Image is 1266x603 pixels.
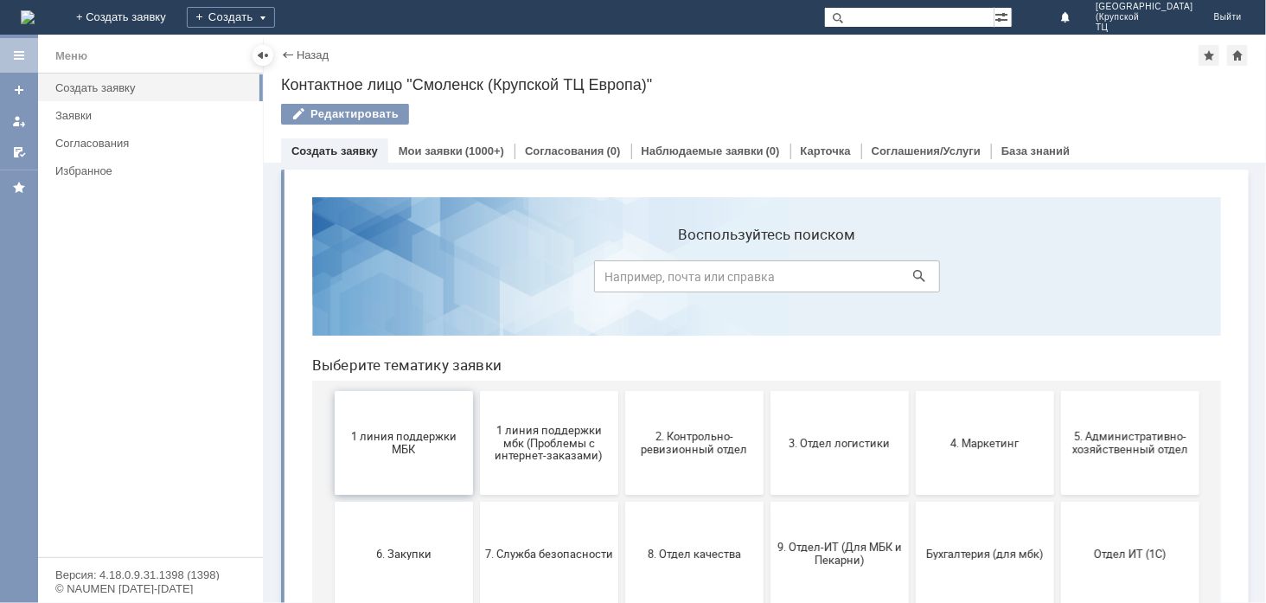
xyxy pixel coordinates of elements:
[525,144,604,157] a: Согласования
[801,144,851,157] a: Карточка
[477,357,605,383] span: 9. Отдел-ИТ (Для МБК и Пекарни)
[994,8,1012,24] span: Расширенный поиск
[55,137,253,150] div: Согласования
[768,247,896,273] span: 5. Административно-хозяйственный отдел
[281,76,1249,93] div: Контактное лицо "Смоленск (Крупской ТЦ Европа)"
[296,77,642,109] input: Например, почта или справка
[291,144,378,157] a: Создать заявку
[1096,12,1193,22] span: (Крупской
[36,318,175,422] button: 6. Закупки
[42,585,169,598] span: не актуален
[768,363,896,376] span: Отдел ИТ (1С)
[327,429,465,533] button: Финансовый отдел
[42,468,169,494] span: Отдел-ИТ (Битрикс24 и CRM)
[1096,22,1193,33] span: ТЦ
[48,102,259,129] a: Заявки
[327,208,465,311] button: 2. Контрольно-ревизионный отдел
[327,318,465,422] button: 8. Отдел качества
[477,474,605,487] span: Франчайзинг
[1199,45,1219,66] div: Добавить в избранное
[472,208,611,311] button: 3. Отдел логистики
[766,144,780,157] div: (0)
[48,130,259,157] a: Согласования
[465,144,504,157] div: (1000+)
[617,318,756,422] button: Бухгалтерия (для мбк)
[332,247,460,273] span: 2. Контрольно-ревизионный отдел
[36,429,175,533] button: Отдел-ИТ (Битрикс24 и CRM)
[472,318,611,422] button: 9. Отдел-ИТ (Для МБК и Пекарни)
[477,253,605,266] span: 3. Отдел логистики
[642,144,764,157] a: Наблюдаемые заявки
[768,461,896,500] span: [PERSON_NAME]. Услуги ИТ для МБК (оформляет L1)
[36,208,175,311] button: 1 линия поддержки МБК
[623,468,751,494] span: Это соглашение не активно!
[253,45,273,66] div: Скрыть меню
[187,363,315,376] span: 7. Служба безопасности
[21,10,35,24] img: logo
[617,208,756,311] button: 4. Маркетинг
[296,42,642,60] label: Воспользуйтесь поиском
[42,247,169,273] span: 1 линия поддержки МБК
[48,74,259,101] a: Создать заявку
[297,48,329,61] a: Назад
[763,318,901,422] button: Отдел ИТ (1С)
[623,253,751,266] span: 4. Маркетинг
[55,46,87,67] div: Меню
[55,583,246,594] div: © NAUMEN [DATE]-[DATE]
[14,173,923,190] header: Выберите тематику заявки
[42,363,169,376] span: 6. Закупки
[332,474,460,487] span: Финансовый отдел
[1096,2,1193,12] span: [GEOGRAPHIC_DATA]
[5,76,33,104] a: Создать заявку
[332,363,460,376] span: 8. Отдел качества
[5,107,33,135] a: Мои заявки
[187,7,275,28] div: Создать
[55,164,233,177] div: Избранное
[5,138,33,166] a: Мои согласования
[472,429,611,533] button: Франчайзинг
[763,429,901,533] button: [PERSON_NAME]. Услуги ИТ для МБК (оформляет L1)
[399,144,463,157] a: Мои заявки
[623,363,751,376] span: Бухгалтерия (для мбк)
[55,81,253,94] div: Создать заявку
[21,10,35,24] a: Перейти на домашнюю страницу
[1227,45,1248,66] div: Сделать домашней страницей
[617,429,756,533] button: Это соглашение не активно!
[55,109,253,122] div: Заявки
[187,240,315,279] span: 1 линия поддержки мбк (Проблемы с интернет-заказами)
[182,429,320,533] button: Отдел-ИТ (Офис)
[1001,144,1070,157] a: База знаний
[763,208,901,311] button: 5. Административно-хозяйственный отдел
[55,569,246,581] div: Версия: 4.18.0.9.31.1398 (1398)
[182,318,320,422] button: 7. Служба безопасности
[607,144,621,157] div: (0)
[182,208,320,311] button: 1 линия поддержки мбк (Проблемы с интернет-заказами)
[872,144,981,157] a: Соглашения/Услуги
[187,474,315,487] span: Отдел-ИТ (Офис)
